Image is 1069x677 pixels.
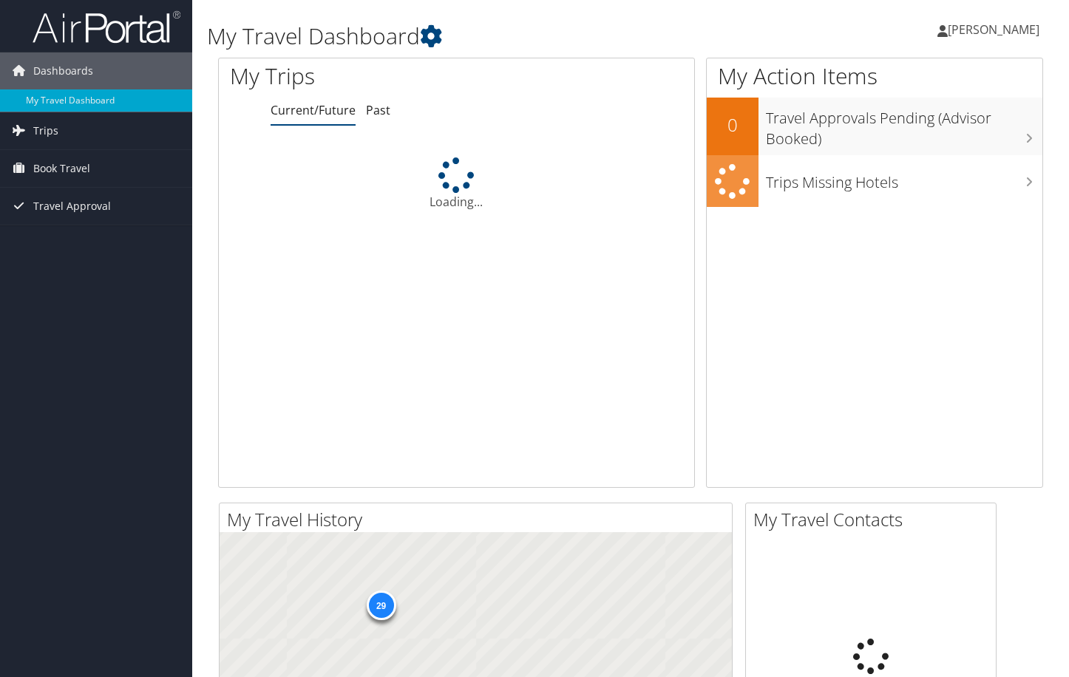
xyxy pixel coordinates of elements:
[707,112,759,137] h2: 0
[33,10,180,44] img: airportal-logo.png
[707,155,1042,208] a: Trips Missing Hotels
[230,61,485,92] h1: My Trips
[707,98,1042,154] a: 0Travel Approvals Pending (Advisor Booked)
[707,61,1042,92] h1: My Action Items
[766,165,1042,193] h3: Trips Missing Hotels
[937,7,1054,52] a: [PERSON_NAME]
[753,507,996,532] h2: My Travel Contacts
[227,507,732,532] h2: My Travel History
[271,102,356,118] a: Current/Future
[33,150,90,187] span: Book Travel
[948,21,1039,38] span: [PERSON_NAME]
[766,101,1042,149] h3: Travel Approvals Pending (Advisor Booked)
[366,102,390,118] a: Past
[33,52,93,89] span: Dashboards
[207,21,772,52] h1: My Travel Dashboard
[33,188,111,225] span: Travel Approval
[219,157,694,211] div: Loading...
[366,591,396,620] div: 29
[33,112,58,149] span: Trips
